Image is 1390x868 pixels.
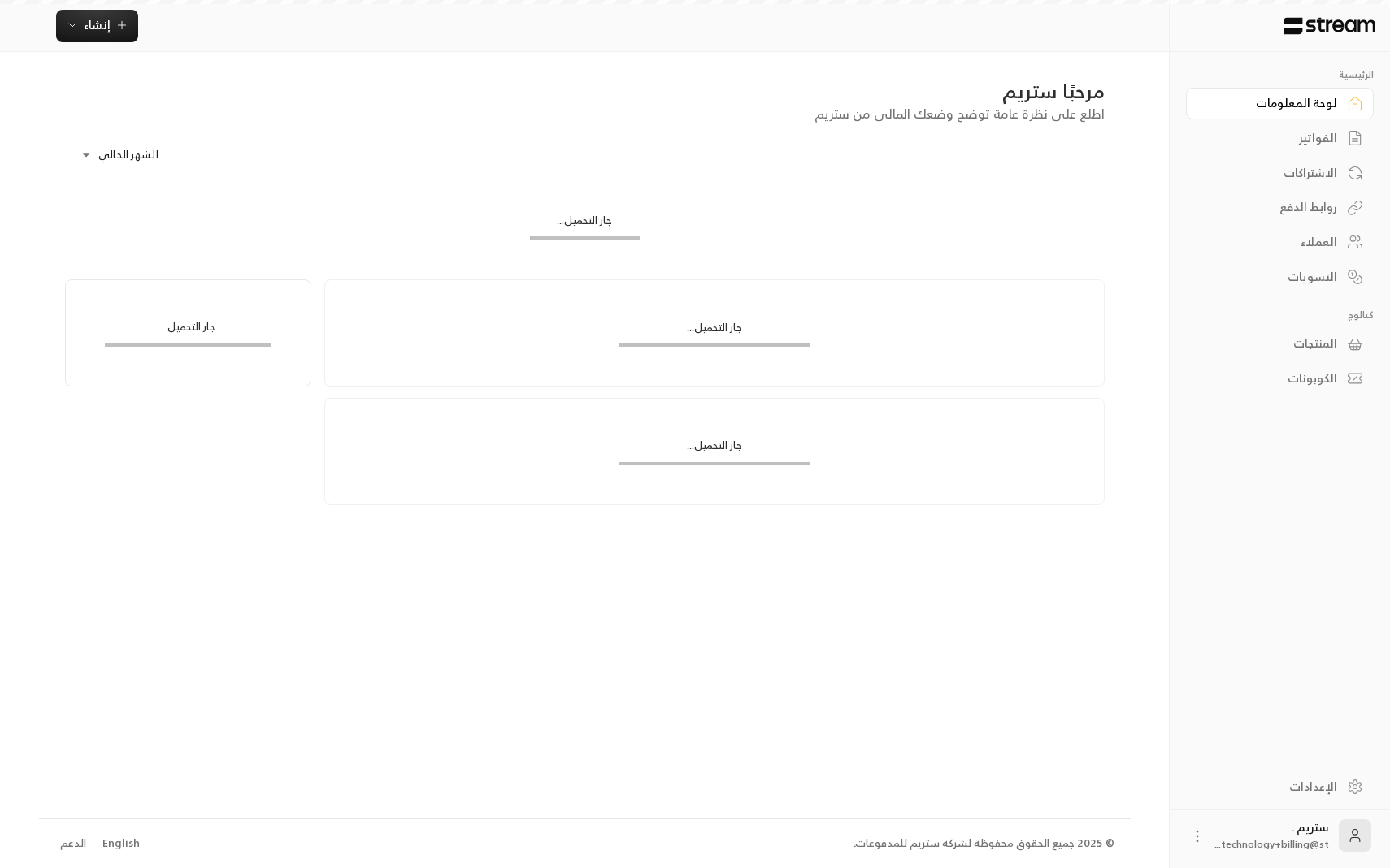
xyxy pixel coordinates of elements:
[1186,363,1374,395] a: الكوبونات
[854,836,1114,852] div: © 2025 جميع الحقوق محفوظة لشركة ستريم للمدفوعات.
[1206,199,1337,215] div: روابط الدفع
[1186,771,1374,802] a: الإعدادات
[1186,88,1374,119] a: لوحة المعلومات
[1186,68,1374,81] p: الرئيسية
[56,10,138,42] button: إنشاء
[1186,227,1374,258] a: العملاء
[1186,123,1374,154] a: الفواتير
[1206,130,1337,146] div: الفواتير
[1206,269,1337,285] div: التسويات
[1215,836,1329,853] span: technology+billing@st...
[1206,779,1337,795] div: الإعدادات
[1206,165,1337,181] div: الاشتراكات
[1186,192,1374,223] a: روابط الدفع
[814,102,1105,125] span: اطلع على نظرة عامة توضح وضعك المالي من ستريم
[102,836,140,852] div: English
[1186,309,1374,322] p: كتالوج
[1206,234,1337,250] div: العملاء
[530,213,640,236] div: جار التحميل...
[72,134,194,176] div: الشهر الحالي
[105,319,271,343] div: جار التحميل...
[1186,157,1374,188] a: الاشتراكات
[84,15,111,35] span: إنشاء
[619,438,810,461] div: جار التحميل...
[1186,328,1374,360] a: المنتجات
[1186,261,1374,292] a: التسويات
[1206,370,1337,386] div: الكوبونات
[55,829,92,858] a: الدعم
[1282,17,1377,35] img: Logo
[619,320,810,343] div: جار التحميل...
[65,78,1105,104] div: مرحبًا ستريم
[1206,95,1337,111] div: لوحة المعلومات
[1215,819,1329,852] div: ستريم .
[1206,335,1337,352] div: المنتجات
